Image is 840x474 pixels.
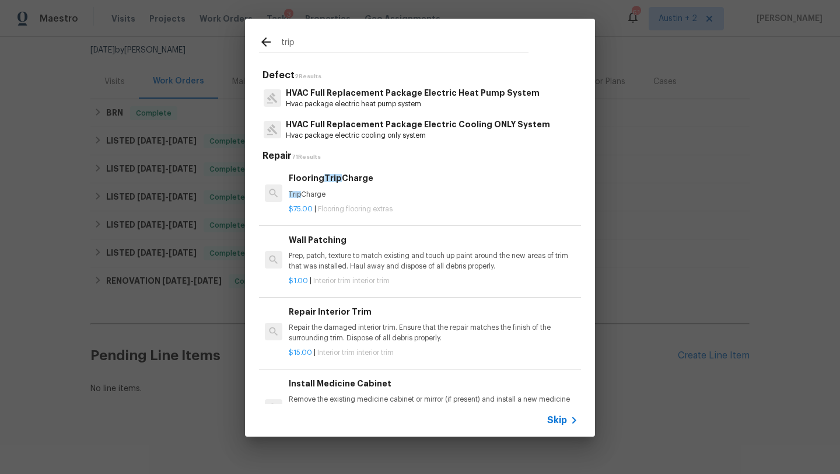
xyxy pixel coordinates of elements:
p: HVAC Full Replacement Package Electric Heat Pump System [286,87,540,99]
h6: Flooring Charge [289,172,578,184]
p: Hvac package electric cooling only system [286,131,550,141]
span: Flooring flooring extras [318,205,393,212]
span: $75.00 [289,205,313,212]
span: 71 Results [292,154,321,160]
p: | [289,348,578,358]
span: Interior trim interior trim [313,277,390,284]
h5: Repair [262,150,581,162]
span: Trip [324,174,342,182]
p: HVAC Full Replacement Package Electric Cooling ONLY System [286,118,550,131]
h5: Defect [262,69,581,82]
p: | [289,204,578,214]
h6: Repair Interior Trim [289,305,578,318]
span: $15.00 [289,349,312,356]
p: Charge [289,190,578,200]
p: Repair the damaged interior trim. Ensure that the repair matches the finish of the surrounding tr... [289,323,578,343]
p: Remove the existing medicine cabinet or mirror (if present) and install a new medicine cabinet or... [289,395,578,424]
p: Prep, patch, texture to match existing and touch up paint around the new areas of trim that was i... [289,251,578,271]
p: Hvac package electric heat pump system [286,99,540,109]
span: Trip [289,191,301,198]
span: Interior trim interior trim [317,349,394,356]
input: Search issues or repairs [281,35,528,53]
h6: Install Medicine Cabinet [289,377,578,390]
span: Skip [547,414,567,426]
span: 2 Results [295,74,321,79]
h6: Wall Patching [289,233,578,246]
p: | [289,276,578,286]
span: $1.00 [289,277,308,284]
